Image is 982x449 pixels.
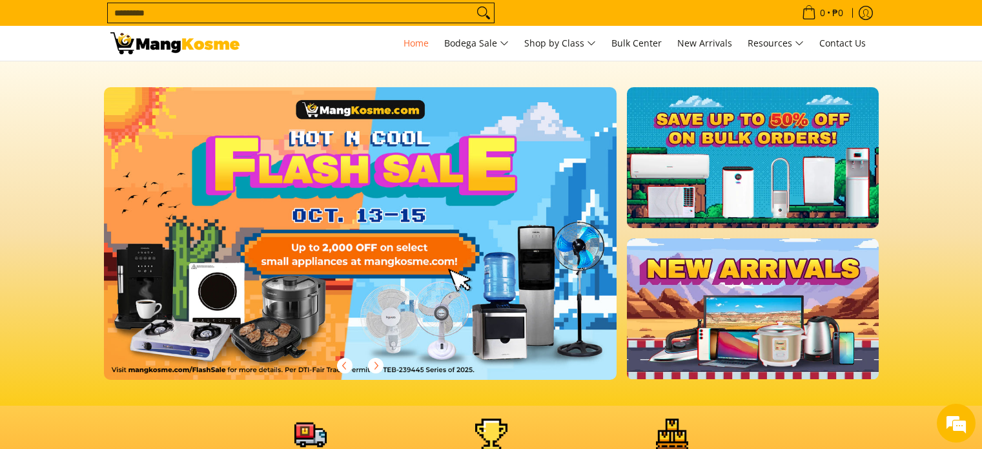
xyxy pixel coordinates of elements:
a: Contact Us [813,26,872,61]
span: Contact Us [819,37,866,49]
span: Shop by Class [524,36,596,52]
a: More [104,87,659,401]
span: 0 [818,8,827,17]
span: ₱0 [830,8,845,17]
a: Resources [741,26,810,61]
button: Next [362,351,390,380]
span: Bulk Center [611,37,662,49]
img: Mang Kosme: Your Home Appliances Warehouse Sale Partner! [110,32,240,54]
button: Previous [331,351,359,380]
span: Home [404,37,429,49]
a: Shop by Class [518,26,602,61]
a: Bodega Sale [438,26,515,61]
nav: Main Menu [252,26,872,61]
a: New Arrivals [671,26,739,61]
span: Resources [748,36,804,52]
span: • [798,6,847,20]
span: New Arrivals [677,37,732,49]
a: Bulk Center [605,26,668,61]
button: Search [473,3,494,23]
a: Home [397,26,435,61]
span: Bodega Sale [444,36,509,52]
